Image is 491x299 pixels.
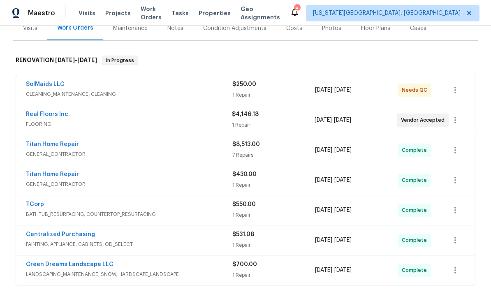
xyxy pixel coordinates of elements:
[334,147,352,153] span: [DATE]
[232,81,256,87] span: $250.00
[313,9,461,17] span: [US_STATE][GEOGRAPHIC_DATA], [GEOGRAPHIC_DATA]
[286,24,302,32] div: Costs
[315,266,352,274] span: -
[55,57,97,63] span: -
[26,232,95,237] a: Centralized Purchasing
[232,151,315,159] div: 7 Repairs
[26,240,232,248] span: PAINTING, APPLIANCE, CABINETS, OD_SELECT
[402,266,430,274] span: Complete
[294,5,300,13] div: 8
[103,56,137,65] span: In Progress
[401,116,448,124] span: Vendor Accepted
[315,177,332,183] span: [DATE]
[315,176,352,184] span: -
[79,9,95,17] span: Visits
[315,117,332,123] span: [DATE]
[167,24,183,32] div: Notes
[16,56,97,65] h6: RENOVATION
[315,207,332,213] span: [DATE]
[334,207,352,213] span: [DATE]
[232,91,315,99] div: 1 Repair
[26,262,113,267] a: Green Dreams Landscape LLC
[26,172,79,177] a: Titan Home Repair
[232,211,315,219] div: 1 Repair
[241,5,280,21] span: Geo Assignments
[26,180,232,188] span: GENERAL_CONTRACTOR
[232,202,256,207] span: $550.00
[315,86,352,94] span: -
[315,236,352,244] span: -
[315,146,352,154] span: -
[26,150,232,158] span: GENERAL_CONTRACTOR
[232,172,257,177] span: $430.00
[26,210,232,218] span: BATHTUB_RESURFACING, COUNTERTOP_RESURFACING
[26,90,232,98] span: CLEANING_MAINTENANCE, CLEANING
[232,232,254,237] span: $531.08
[26,202,44,207] a: TCorp
[55,57,75,63] span: [DATE]
[315,206,352,214] span: -
[232,241,315,249] div: 1 Repair
[315,116,351,124] span: -
[232,111,259,117] span: $4,146.18
[232,181,315,189] div: 1 Repair
[77,57,97,63] span: [DATE]
[315,87,332,93] span: [DATE]
[315,237,332,243] span: [DATE]
[334,267,352,273] span: [DATE]
[315,147,332,153] span: [DATE]
[402,206,430,214] span: Complete
[26,81,65,87] a: SolMaids LLC
[57,24,93,32] div: Work Orders
[13,47,478,74] div: RENOVATION [DATE]-[DATE]In Progress
[105,9,131,17] span: Projects
[334,87,352,93] span: [DATE]
[410,24,426,32] div: Cases
[232,121,314,129] div: 1 Repair
[26,270,232,278] span: LANDSCAPING_MAINTENANCE, SNOW, HARDSCAPE_LANDSCAPE
[113,24,148,32] div: Maintenance
[232,262,257,267] span: $700.00
[26,120,232,128] span: FLOORING
[334,117,351,123] span: [DATE]
[23,24,37,32] div: Visits
[361,24,390,32] div: Floor Plans
[334,237,352,243] span: [DATE]
[171,10,189,16] span: Tasks
[402,146,430,154] span: Complete
[28,9,55,17] span: Maestro
[141,5,162,21] span: Work Orders
[322,24,341,32] div: Photos
[402,86,431,94] span: Needs QC
[315,267,332,273] span: [DATE]
[402,176,430,184] span: Complete
[26,141,79,147] a: Titan Home Repair
[334,177,352,183] span: [DATE]
[199,9,231,17] span: Properties
[26,111,70,117] a: Real Floors Inc.
[402,236,430,244] span: Complete
[203,24,266,32] div: Condition Adjustments
[232,141,260,147] span: $8,513.00
[232,271,315,279] div: 1 Repair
